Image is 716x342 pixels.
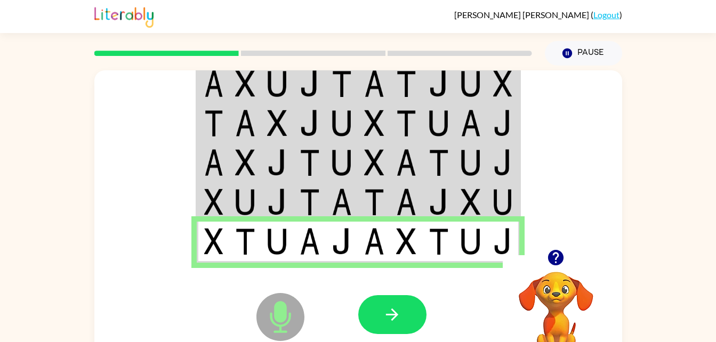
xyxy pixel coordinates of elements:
[545,41,622,66] button: Pause
[235,110,255,136] img: a
[267,110,287,136] img: x
[332,189,352,215] img: a
[429,149,449,176] img: t
[396,189,416,215] img: a
[204,110,223,136] img: t
[364,110,384,136] img: x
[204,228,223,255] img: x
[493,70,512,97] img: x
[204,189,223,215] img: x
[429,110,449,136] img: u
[332,70,352,97] img: t
[429,228,449,255] img: t
[94,4,154,28] img: Literably
[332,110,352,136] img: u
[429,70,449,97] img: j
[300,70,320,97] img: j
[364,189,384,215] img: t
[364,70,384,97] img: a
[493,149,512,176] img: j
[204,70,223,97] img: a
[461,110,481,136] img: a
[332,149,352,176] img: u
[396,149,416,176] img: a
[493,110,512,136] img: j
[396,228,416,255] img: x
[267,228,287,255] img: u
[364,149,384,176] img: x
[300,149,320,176] img: t
[429,189,449,215] img: j
[461,228,481,255] img: u
[396,70,416,97] img: t
[332,228,352,255] img: j
[235,189,255,215] img: u
[235,228,255,255] img: t
[300,110,320,136] img: j
[593,10,620,20] a: Logout
[300,189,320,215] img: t
[300,228,320,255] img: a
[267,189,287,215] img: j
[461,70,481,97] img: u
[204,149,223,176] img: a
[493,189,512,215] img: u
[396,110,416,136] img: t
[454,10,622,20] div: ( )
[454,10,591,20] span: [PERSON_NAME] [PERSON_NAME]
[364,228,384,255] img: a
[267,149,287,176] img: j
[235,149,255,176] img: x
[493,228,512,255] img: j
[461,149,481,176] img: u
[267,70,287,97] img: u
[461,189,481,215] img: x
[235,70,255,97] img: x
